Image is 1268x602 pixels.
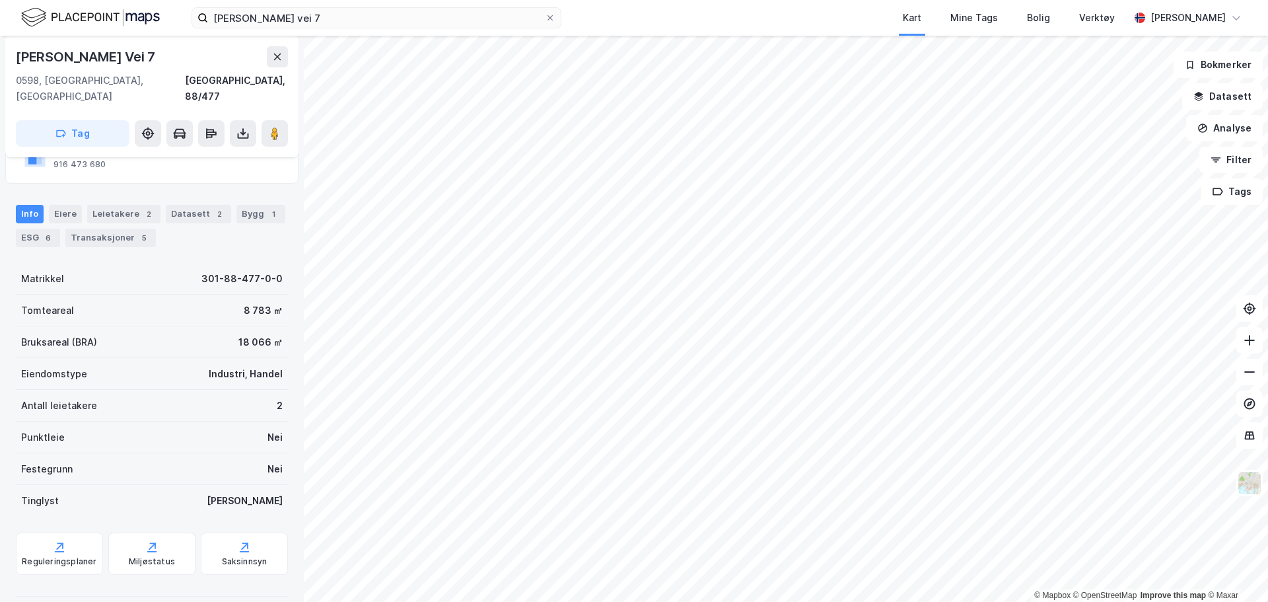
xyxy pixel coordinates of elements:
div: Bruksareal (BRA) [21,334,97,350]
div: Mine Tags [950,10,998,26]
div: 18 066 ㎡ [238,334,283,350]
button: Analyse [1186,115,1263,141]
div: Matrikkel [21,271,64,287]
button: Datasett [1182,83,1263,110]
div: [PERSON_NAME] [207,493,283,509]
iframe: Chat Widget [1202,539,1268,602]
div: 0598, [GEOGRAPHIC_DATA], [GEOGRAPHIC_DATA] [16,73,185,104]
img: logo.f888ab2527a4732fd821a326f86c7f29.svg [21,6,160,29]
div: 5 [137,231,151,245]
div: 916 473 680 [53,159,106,170]
div: [PERSON_NAME] [1150,10,1226,26]
div: Eiere [49,205,82,223]
div: Transaksjoner [65,229,156,247]
div: 2 [213,207,226,221]
div: Festegrunn [21,461,73,477]
div: [GEOGRAPHIC_DATA], 88/477 [185,73,288,104]
div: Info [16,205,44,223]
div: Nei [267,430,283,445]
div: Miljøstatus [129,556,175,567]
div: 2 [142,207,155,221]
div: Nei [267,461,283,477]
a: OpenStreetMap [1073,591,1137,600]
div: ESG [16,229,60,247]
div: [PERSON_NAME] Vei 7 [16,46,158,67]
a: Improve this map [1141,591,1206,600]
div: 301-88-477-0-0 [201,271,283,287]
button: Filter [1199,147,1263,173]
div: Saksinnsyn [222,556,267,567]
div: Reguleringsplaner [22,556,96,567]
div: Verktøy [1079,10,1115,26]
button: Tags [1201,178,1263,205]
div: Bolig [1027,10,1050,26]
div: Industri, Handel [209,366,283,382]
div: 2 [277,398,283,414]
div: Punktleie [21,430,65,445]
div: 1 [267,207,280,221]
div: Datasett [166,205,231,223]
div: Bygg [236,205,285,223]
div: 6 [42,231,55,245]
div: Tinglyst [21,493,59,509]
div: Antall leietakere [21,398,97,414]
div: Kart [903,10,921,26]
img: Z [1237,470,1262,496]
input: Søk på adresse, matrikkel, gårdeiere, leietakere eller personer [208,8,545,28]
div: Leietakere [87,205,160,223]
button: Bokmerker [1174,52,1263,78]
div: Tomteareal [21,303,74,319]
div: 8 783 ㎡ [244,303,283,319]
a: Mapbox [1034,591,1071,600]
div: Eiendomstype [21,366,87,382]
button: Tag [16,120,129,147]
